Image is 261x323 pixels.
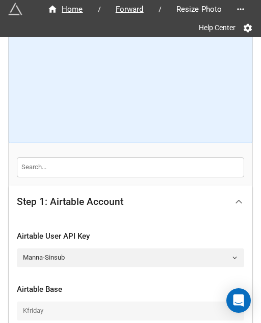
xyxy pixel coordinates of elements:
[98,4,101,15] li: /
[37,3,232,15] nav: breadcrumb
[17,284,244,296] div: Airtable Base
[47,4,83,15] div: Home
[226,288,251,313] div: Open Intercom Messenger
[17,230,244,243] div: Airtable User API Key
[170,4,228,15] span: Resize Photo
[17,248,244,267] a: Manna-Sinsub
[192,18,243,37] a: Help Center
[17,157,244,177] input: Search...
[110,4,150,15] span: Forward
[18,17,243,134] iframe: How to Resize Images on Airtable in Bulk!
[17,197,123,207] div: Step 1: Airtable Account
[159,4,162,15] li: /
[9,186,252,218] div: Step 1: Airtable Account
[105,3,154,15] a: Forward
[8,2,22,16] img: miniextensions-icon.73ae0678.png
[37,3,94,15] a: Home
